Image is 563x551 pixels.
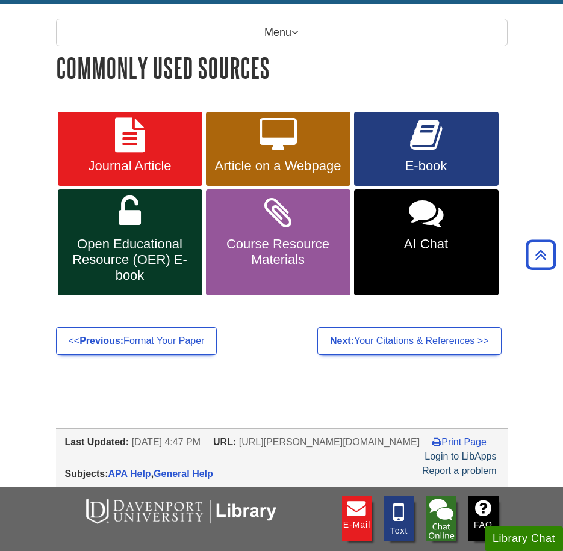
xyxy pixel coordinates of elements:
span: E-book [363,158,490,174]
span: , [108,469,213,479]
span: AI Chat [363,236,490,252]
a: Article on a Webpage [206,112,350,186]
a: Print Page [432,437,487,447]
span: Last Updated: [65,437,129,447]
a: Login to LibApps [425,451,496,461]
h1: Commonly Used Sources [56,52,508,83]
strong: Previous: [79,336,123,346]
img: DU Libraries [65,496,294,525]
p: Menu [56,19,508,46]
i: Print Page [432,437,441,446]
a: Report a problem [422,466,497,476]
span: Course Resource Materials [215,236,341,268]
a: APA Help [108,469,151,479]
span: Article on a Webpage [215,158,341,174]
span: Journal Article [67,158,193,174]
a: Text [384,496,414,541]
a: <<Previous:Format Your Paper [56,327,217,355]
a: Next:Your Citations & References >> [317,327,502,355]
span: Open Educational Resource (OER) E-book [67,236,193,283]
li: Chat with Library [426,496,456,541]
a: General Help [154,469,213,479]
span: [DATE] 4:47 PM [132,437,201,447]
a: Open Educational Resource (OER) E-book [58,189,202,295]
span: Subjects: [65,469,108,479]
a: Back to Top [521,247,560,263]
button: Library Chat [485,526,563,551]
a: Course Resource Materials [206,189,350,295]
a: FAQ [468,496,499,541]
a: Journal Article [58,112,202,186]
a: E-mail [342,496,372,541]
a: E-book [354,112,499,186]
span: URL: [213,437,236,447]
strong: Next: [330,336,354,346]
span: [URL][PERSON_NAME][DOMAIN_NAME] [239,437,420,447]
img: Library Chat [426,496,456,541]
a: AI Chat [354,189,499,295]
